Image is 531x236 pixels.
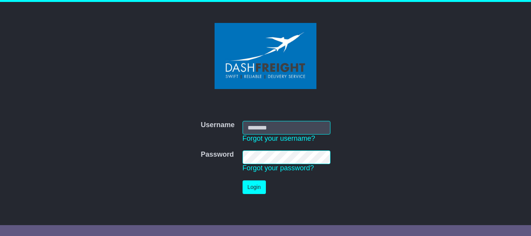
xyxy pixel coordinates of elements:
label: Username [201,121,234,129]
img: Dash Freight [215,23,316,89]
button: Login [243,180,266,194]
a: Forgot your password? [243,164,314,172]
a: Forgot your username? [243,135,315,142]
label: Password [201,150,234,159]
